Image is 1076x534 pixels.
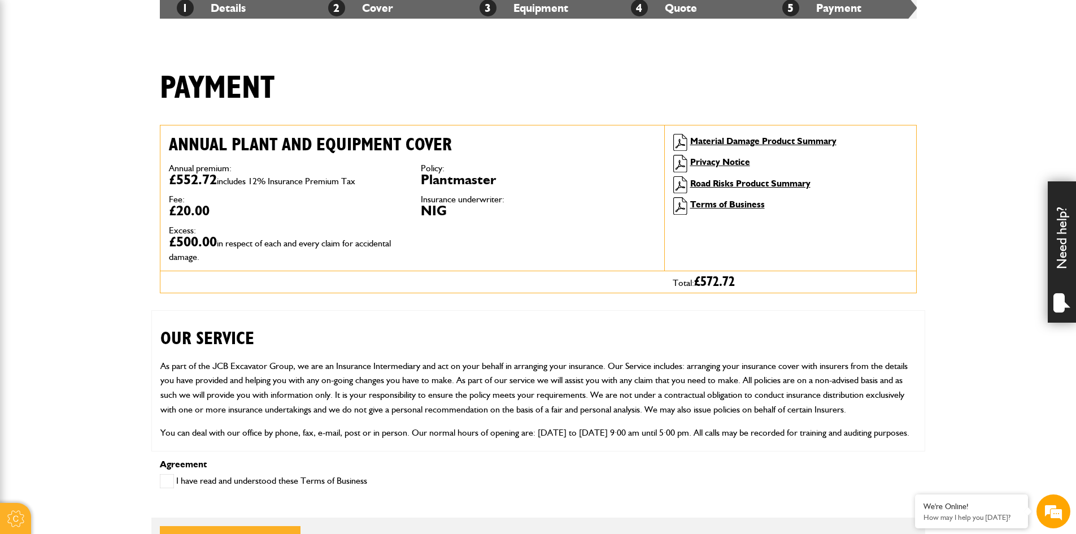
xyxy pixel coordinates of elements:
p: Agreement [160,460,917,469]
h2: CUSTOMER PROTECTION INFORMATION [160,449,916,488]
dd: £552.72 [169,173,404,186]
h1: Payment [160,70,275,107]
div: We're Online! [923,502,1020,511]
dt: Insurance underwriter: [421,195,656,204]
p: You can deal with our office by phone, fax, e-mail, post or in person. Our normal hours of openin... [160,426,916,440]
a: 2Cover [328,1,393,15]
h2: OUR SERVICE [160,311,916,349]
a: Material Damage Product Summary [690,136,837,146]
dd: £500.00 [169,235,404,262]
p: How may I help you today? [923,513,1020,522]
div: Need help? [1048,181,1076,323]
dt: Excess: [169,226,404,235]
a: Terms of Business [690,199,765,210]
a: 4Quote [631,1,697,15]
label: I have read and understood these Terms of Business [160,474,367,488]
a: Privacy Notice [690,157,750,167]
a: 1Details [177,1,246,15]
h2: Annual plant and equipment cover [169,134,656,155]
dt: Fee: [169,195,404,204]
a: 3Equipment [480,1,568,15]
dt: Annual premium: [169,164,404,173]
span: includes 12% Insurance Premium Tax [217,176,355,186]
a: Road Risks Product Summary [690,178,811,189]
dt: Policy: [421,164,656,173]
span: £ [694,275,735,289]
span: 572.72 [700,275,735,289]
div: Total: [664,271,916,293]
span: in respect of each and every claim for accidental damage. [169,238,391,262]
dd: NIG [421,204,656,218]
dd: £20.00 [169,204,404,218]
p: As part of the JCB Excavator Group, we are an Insurance Intermediary and act on your behalf in ar... [160,359,916,416]
dd: Plantmaster [421,173,656,186]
